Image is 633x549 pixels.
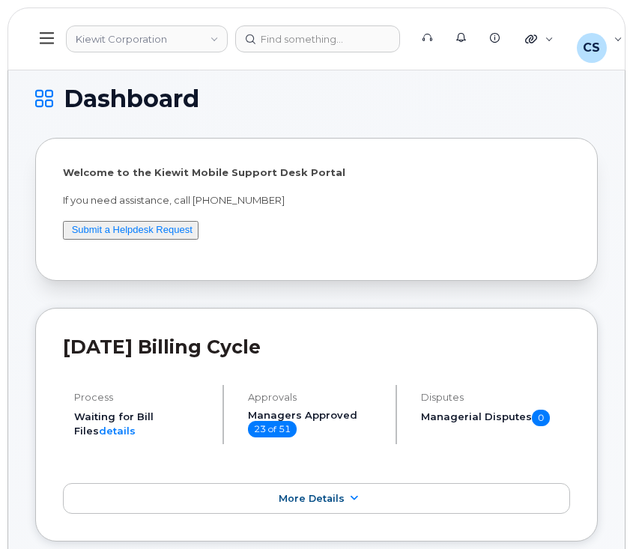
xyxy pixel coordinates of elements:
[63,221,199,240] button: Submit a Helpdesk Request
[63,166,570,180] p: Welcome to the Kiewit Mobile Support Desk Portal
[421,410,570,426] h5: Managerial Disputes
[248,392,384,403] h4: Approvals
[63,336,570,358] h2: [DATE] Billing Cycle
[72,224,193,235] a: Submit a Helpdesk Request
[248,421,297,437] span: 23 of 51
[63,193,570,207] p: If you need assistance, call [PHONE_NUMBER]
[248,410,384,437] h5: Managers Approved
[74,410,210,437] li: Waiting for Bill Files
[532,410,550,426] span: 0
[99,425,136,437] a: details
[421,392,570,403] h4: Disputes
[279,493,345,504] span: More Details
[74,392,210,403] h4: Process
[568,484,622,538] iframe: Messenger Launcher
[64,88,199,110] span: Dashboard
